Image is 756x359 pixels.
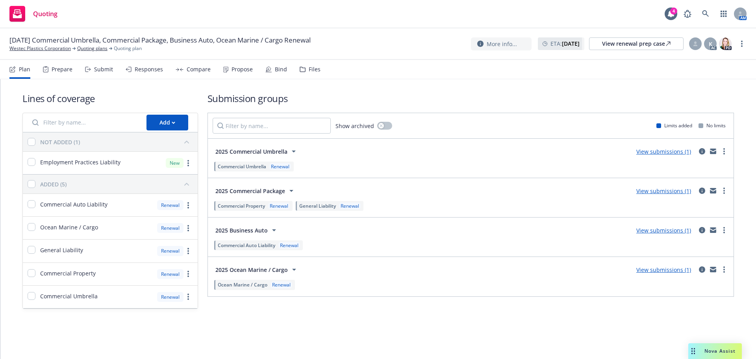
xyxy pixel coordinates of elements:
[636,227,691,234] a: View submissions (1)
[719,37,732,50] img: photo
[40,223,98,231] span: Ocean Marine / Cargo
[232,66,253,73] div: Propose
[28,115,142,130] input: Filter by name...
[159,115,175,130] div: Add
[22,92,198,105] h1: Lines of coverage
[719,225,729,235] a: more
[40,158,120,166] span: Employment Practices Liability
[19,66,30,73] div: Plan
[215,147,287,156] span: 2025 Commercial Umbrella
[636,266,691,273] a: View submissions (1)
[271,281,292,288] div: Renewal
[40,138,80,146] div: NOT ADDED (1)
[215,187,285,195] span: 2025 Commercial Package
[697,147,707,156] a: circleInformation
[157,292,183,302] div: Renewal
[636,148,691,155] a: View submissions (1)
[697,186,707,195] a: circleInformation
[719,186,729,195] a: more
[487,40,517,48] span: More info...
[278,242,300,249] div: Renewal
[6,3,61,25] a: Quoting
[656,122,692,129] div: Limits added
[146,115,188,130] button: Add
[157,269,183,279] div: Renewal
[40,269,96,277] span: Commercial Property
[562,40,580,47] strong: [DATE]
[335,122,374,130] span: Show archived
[670,6,677,13] div: 4
[40,292,98,300] span: Commercial Umbrella
[213,143,301,159] button: 2025 Commercial Umbrella
[215,226,268,234] span: 2025 Business Auto
[708,186,718,195] a: mail
[699,122,726,129] div: No limits
[275,66,287,73] div: Bind
[704,348,736,354] span: Nova Assist
[268,203,290,209] div: Renewal
[218,203,265,209] span: Commercial Property
[602,38,671,50] div: View renewal prep case
[213,262,302,277] button: 2025 Ocean Marine / Cargo
[636,187,691,195] a: View submissions (1)
[213,183,299,199] button: 2025 Commercial Package
[135,66,163,73] div: Responses
[187,66,211,73] div: Compare
[299,203,336,209] span: General Liability
[9,35,311,45] span: [DATE] Commercial Umbrella, Commercial Package, Business Auto, Ocean Marine / Cargo Renewal
[183,246,193,256] a: more
[471,37,532,50] button: More info...
[218,242,275,249] span: Commercial Auto Liability
[166,158,183,168] div: New
[339,203,361,209] div: Renewal
[688,343,742,359] button: Nova Assist
[157,223,183,233] div: Renewal
[33,11,57,17] span: Quoting
[708,225,718,235] a: mail
[40,246,83,254] span: General Liability
[157,200,183,210] div: Renewal
[719,147,729,156] a: more
[183,158,193,168] a: more
[589,37,684,50] a: View renewal prep case
[183,269,193,279] a: more
[183,223,193,233] a: more
[215,266,288,274] span: 2025 Ocean Marine / Cargo
[716,6,732,22] a: Switch app
[183,292,193,301] a: more
[688,343,698,359] div: Drag to move
[737,39,747,48] a: more
[708,147,718,156] a: mail
[114,45,142,52] span: Quoting plan
[719,265,729,274] a: more
[183,201,193,210] a: more
[40,178,193,190] button: ADDED (5)
[213,118,331,134] input: Filter by name...
[697,225,707,235] a: circleInformation
[709,40,712,48] span: K
[218,163,266,170] span: Commercial Umbrella
[218,281,267,288] span: Ocean Marine / Cargo
[9,45,71,52] a: Westec Plastics Corporation
[40,180,67,188] div: ADDED (5)
[309,66,321,73] div: Files
[213,222,282,238] button: 2025 Business Auto
[77,45,107,52] a: Quoting plans
[40,200,107,208] span: Commercial Auto Liability
[550,39,580,48] span: ETA :
[680,6,695,22] a: Report a Bug
[708,265,718,274] a: mail
[208,92,734,105] h1: Submission groups
[698,6,713,22] a: Search
[157,246,183,256] div: Renewal
[94,66,113,73] div: Submit
[697,265,707,274] a: circleInformation
[269,163,291,170] div: Renewal
[52,66,72,73] div: Prepare
[40,136,193,148] button: NOT ADDED (1)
